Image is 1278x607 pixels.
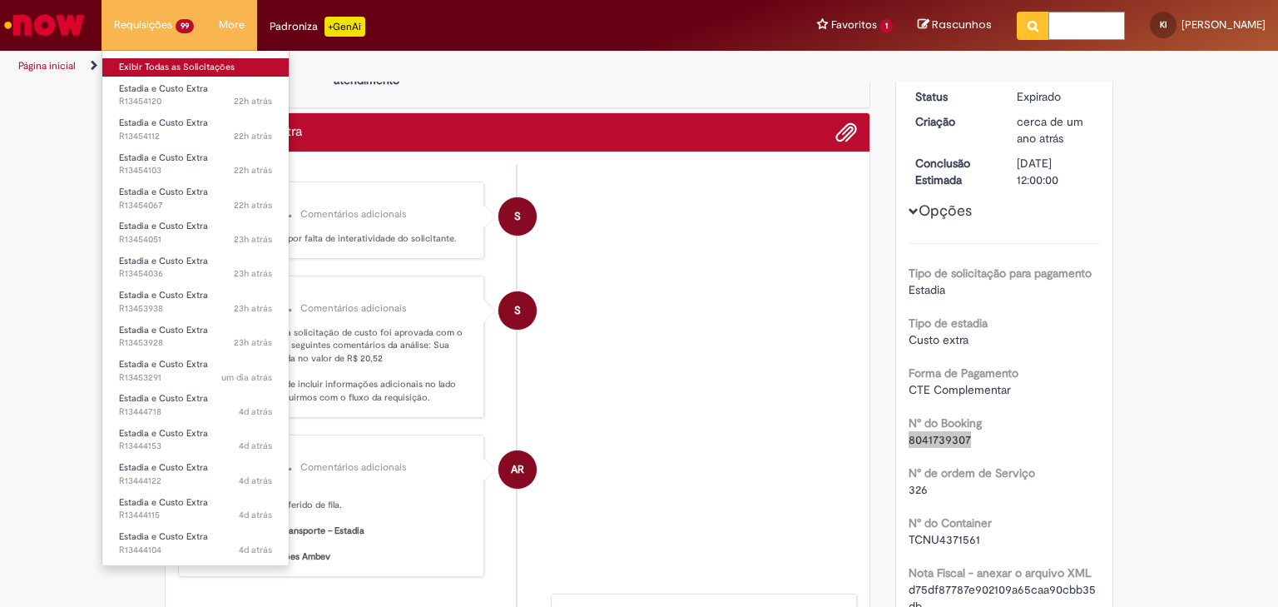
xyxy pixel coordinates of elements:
[234,164,272,177] span: 22h atrás
[1017,114,1083,146] time: 20/04/2024 11:09:25
[119,392,208,405] span: Estadia e Custo Extra
[102,562,289,593] a: Aberto R13444084 : Estadia e Custo Extra
[119,152,208,164] span: Estadia e Custo Extra
[511,450,524,490] span: AR
[176,19,194,33] span: 99
[909,415,982,430] b: N° do Booking
[102,50,290,566] ul: Requisições
[219,17,245,33] span: More
[498,197,537,236] div: System
[234,199,272,211] span: 22h atrás
[239,440,272,452] span: 4d atrás
[119,358,208,371] span: Estadia e Custo Extra
[909,316,988,331] b: Tipo de estadia
[239,475,272,487] time: 25/08/2025 12:50:08
[1017,113,1094,147] div: 20/04/2024 11:09:25
[234,267,272,280] time: 27/08/2025 17:47:17
[119,509,272,522] span: R13444115
[119,324,208,336] span: Estadia e Custo Extra
[119,82,208,95] span: Estadia e Custo Extra
[102,252,289,283] a: Aberto R13454036 : Estadia e Custo Extra
[909,482,928,497] span: 326
[234,164,272,177] time: 27/08/2025 18:04:08
[880,19,893,33] span: 1
[194,195,471,205] div: Sistema
[239,544,272,556] time: 25/08/2025 12:44:48
[234,130,272,142] time: 27/08/2025 18:07:15
[909,366,1018,381] b: Forma de Pagamento
[234,302,272,315] span: 23h atrás
[119,289,208,301] span: Estadia e Custo Extra
[1017,88,1094,105] div: Expirado
[831,17,877,33] span: Favoritos
[903,155,1005,188] dt: Conclusão Estimada
[909,432,971,447] span: 8041739307
[119,130,272,143] span: R13454112
[119,461,208,474] span: Estadia e Custo Extra
[119,117,208,129] span: Estadia e Custo Extra
[194,289,471,299] div: Sistema
[102,494,289,525] a: Aberto R13444115 : Estadia e Custo Extra
[2,8,87,42] img: ServiceNow
[324,17,365,37] p: +GenAi
[239,509,272,521] time: 25/08/2025 12:47:29
[909,382,1011,397] span: CTE Complementar
[119,371,272,385] span: R13453291
[239,509,272,521] span: 4d atrás
[918,17,992,33] a: Rascunhos
[102,183,289,214] a: Aberto R13454067 : Estadia e Custo Extra
[18,59,76,72] a: Página inicial
[234,130,272,142] span: 22h atrás
[102,58,289,77] a: Exibir Todas as Solicitações
[119,233,272,246] span: R13454051
[102,459,289,490] a: Aberto R13444122 : Estadia e Custo Extra
[1017,12,1049,40] button: Pesquisar
[903,88,1005,105] dt: Status
[909,565,1092,580] b: Nota Fiscal - anexar o arquivo XML
[514,291,521,331] span: S
[270,17,365,37] div: Padroniza
[102,390,289,420] a: Aberto R13444718 : Estadia e Custo Extra
[102,80,289,111] a: Aberto R13454120 : Estadia e Custo Extra
[119,530,208,543] span: Estadia e Custo Extra
[194,326,471,405] p: [PERSON_NAME], a sua solicitação de custo foi aprovada com o valor R$ 20,52, com os seguintes com...
[239,440,272,452] time: 25/08/2025 13:01:10
[102,321,289,352] a: Aberto R13453928 : Estadia e Custo Extra
[194,448,471,458] div: Ambev RPA
[119,440,272,453] span: R13444153
[102,425,289,455] a: Aberto R13444153 : Estadia e Custo Extra
[119,199,272,212] span: R13454067
[119,336,272,350] span: R13453928
[102,114,289,145] a: Aberto R13454112 : Estadia e Custo Extra
[119,302,272,316] span: R13453938
[119,427,208,440] span: Estadia e Custo Extra
[909,515,992,530] b: N° do Container
[234,199,272,211] time: 27/08/2025 17:55:40
[300,301,407,316] small: Comentários adicionais
[102,217,289,248] a: Aberto R13454051 : Estadia e Custo Extra
[498,450,537,489] div: Ambev RPA
[119,267,272,281] span: R13454036
[1181,17,1266,32] span: [PERSON_NAME]
[119,186,208,198] span: Estadia e Custo Extra
[300,460,407,475] small: Comentários adicionais
[498,291,537,330] div: System
[119,405,272,419] span: R13444718
[234,95,272,107] span: 22h atrás
[102,149,289,180] a: Aberto R13454103 : Estadia e Custo Extra
[114,17,172,33] span: Requisições
[909,465,1035,480] b: N° de ordem de Serviço
[239,405,272,418] time: 25/08/2025 14:45:45
[1017,114,1083,146] span: cerca de um ano atrás
[194,232,471,246] p: Solicitação encerrada por falta de interatividade do solicitante.
[909,282,945,297] span: Estadia
[234,302,272,315] time: 27/08/2025 17:29:11
[835,122,857,143] button: Adicionar anexos
[300,207,407,221] small: Comentários adicionais
[239,544,272,556] span: 4d atrás
[234,336,272,349] time: 27/08/2025 17:27:22
[514,197,521,236] span: S
[234,233,272,246] time: 27/08/2025 17:52:00
[119,475,272,488] span: R13444122
[903,113,1005,130] dt: Criação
